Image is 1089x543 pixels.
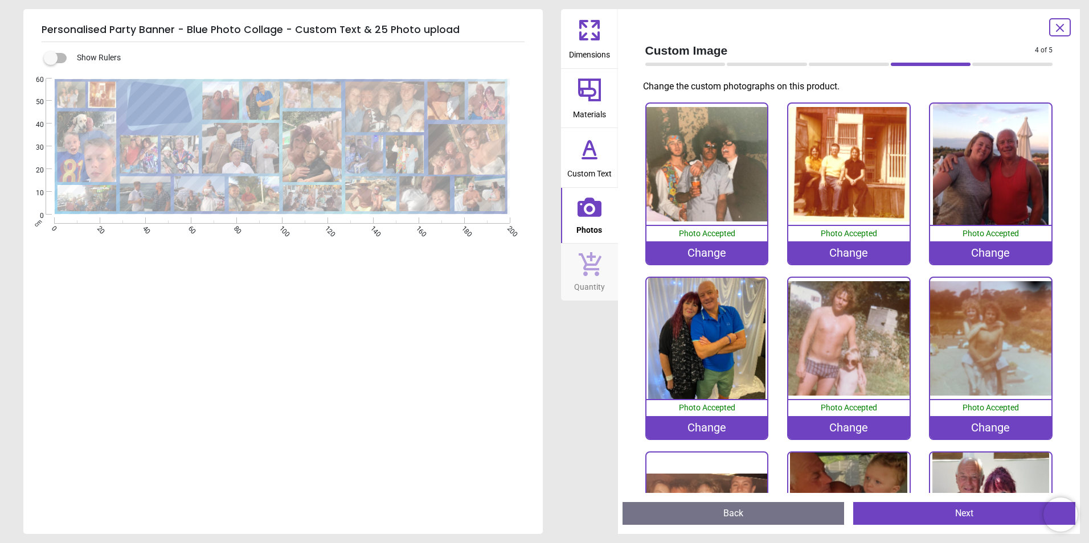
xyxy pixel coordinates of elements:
[22,166,44,175] span: 20
[573,104,606,121] span: Materials
[51,51,543,65] div: Show Rulers
[50,224,57,232] span: 0
[930,241,1051,264] div: Change
[22,143,44,153] span: 30
[414,224,421,232] span: 160
[22,120,44,130] span: 40
[322,224,330,232] span: 120
[22,97,44,107] span: 50
[853,502,1075,525] button: Next
[561,128,618,187] button: Custom Text
[679,229,735,238] span: Photo Accepted
[821,229,877,238] span: Photo Accepted
[186,224,193,232] span: 60
[368,224,375,232] span: 140
[22,188,44,198] span: 10
[561,69,618,128] button: Materials
[646,241,768,264] div: Change
[930,416,1051,439] div: Change
[231,224,239,232] span: 80
[561,9,618,68] button: Dimensions
[646,416,768,439] div: Change
[1043,497,1078,532] iframe: Brevo live chat
[645,42,1035,59] span: Custom Image
[643,80,1062,93] p: Change the custom photographs on this product.
[22,211,44,221] span: 0
[1035,46,1053,55] span: 4 of 5
[140,224,148,232] span: 40
[567,163,612,180] span: Custom Text
[22,75,44,85] span: 60
[95,224,102,232] span: 20
[788,416,910,439] div: Change
[821,403,877,412] span: Photo Accepted
[33,218,43,228] span: cm
[576,219,602,236] span: Photos
[788,241,910,264] div: Change
[459,224,466,232] span: 180
[505,224,512,232] span: 200
[623,502,845,525] button: Back
[679,403,735,412] span: Photo Accepted
[574,276,605,293] span: Quantity
[963,403,1019,412] span: Photo Accepted
[42,18,525,42] h5: Personalised Party Banner - Blue Photo Collage - Custom Text & 25 Photo upload
[561,188,618,244] button: Photos
[569,44,610,61] span: Dimensions
[963,229,1019,238] span: Photo Accepted
[561,244,618,301] button: Quantity
[277,224,284,232] span: 100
